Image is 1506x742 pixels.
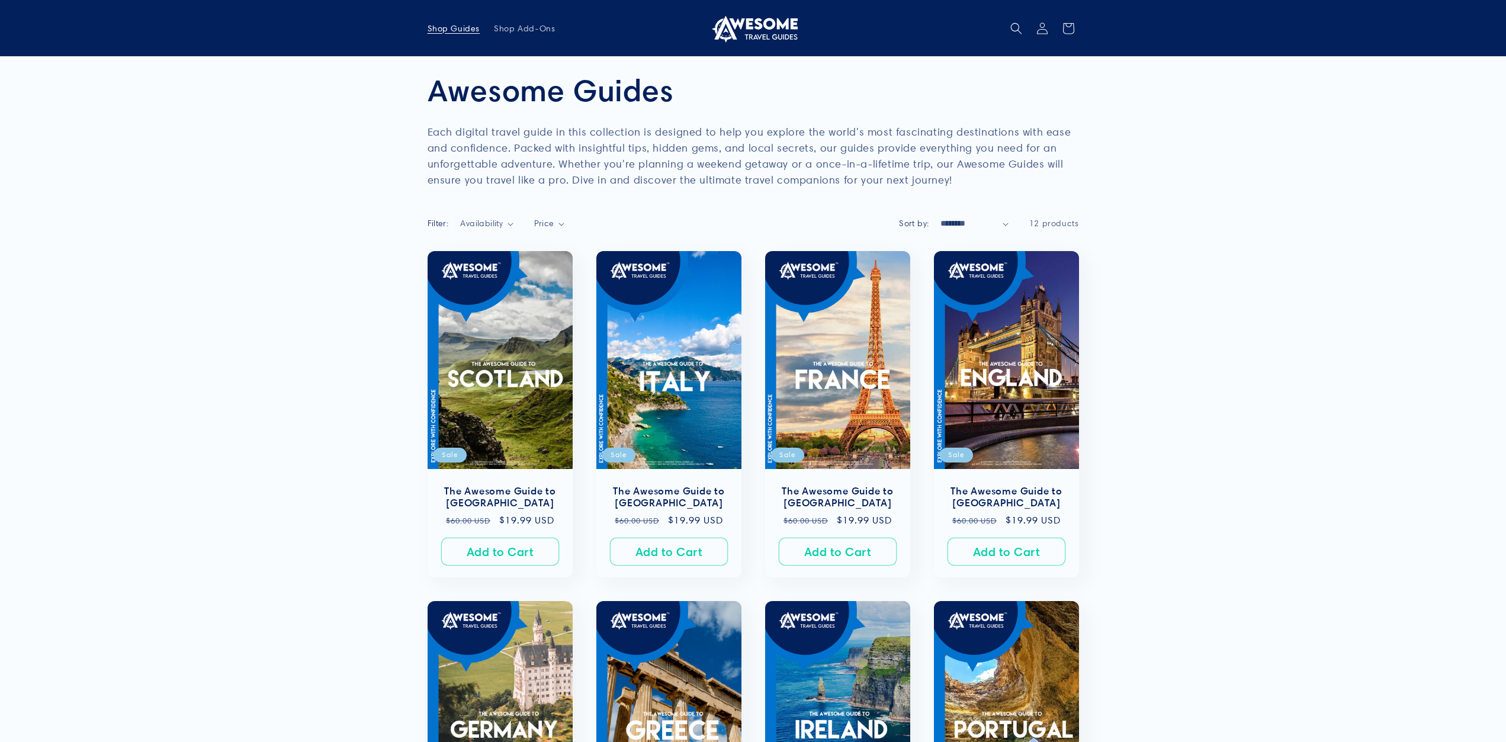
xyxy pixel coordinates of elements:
[460,218,503,229] span: Availability
[428,23,480,34] span: Shop Guides
[610,538,728,566] button: Add to Cart
[534,217,565,230] summary: Price
[704,9,802,47] a: Awesome Travel Guides
[948,538,1065,566] button: Add to Cart
[420,16,487,41] a: Shop Guides
[1003,15,1029,41] summary: Search
[428,217,449,230] h2: Filter:
[777,485,898,510] a: The Awesome Guide to [GEOGRAPHIC_DATA]
[439,485,561,510] a: The Awesome Guide to [GEOGRAPHIC_DATA]
[460,217,513,230] summary: Availability (0 selected)
[946,485,1067,510] a: The Awesome Guide to [GEOGRAPHIC_DATA]
[1029,218,1079,229] span: 12 products
[441,538,559,566] button: Add to Cart
[487,16,562,41] a: Shop Add-Ons
[534,218,554,229] span: Price
[608,485,730,510] a: The Awesome Guide to [GEOGRAPHIC_DATA]
[428,124,1079,188] p: Each digital travel guide in this collection is designed to help you explore the world's most fas...
[428,71,1079,109] h1: Awesome Guides
[494,23,555,34] span: Shop Add-Ons
[709,14,798,43] img: Awesome Travel Guides
[899,218,929,229] label: Sort by:
[779,538,897,566] button: Add to Cart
